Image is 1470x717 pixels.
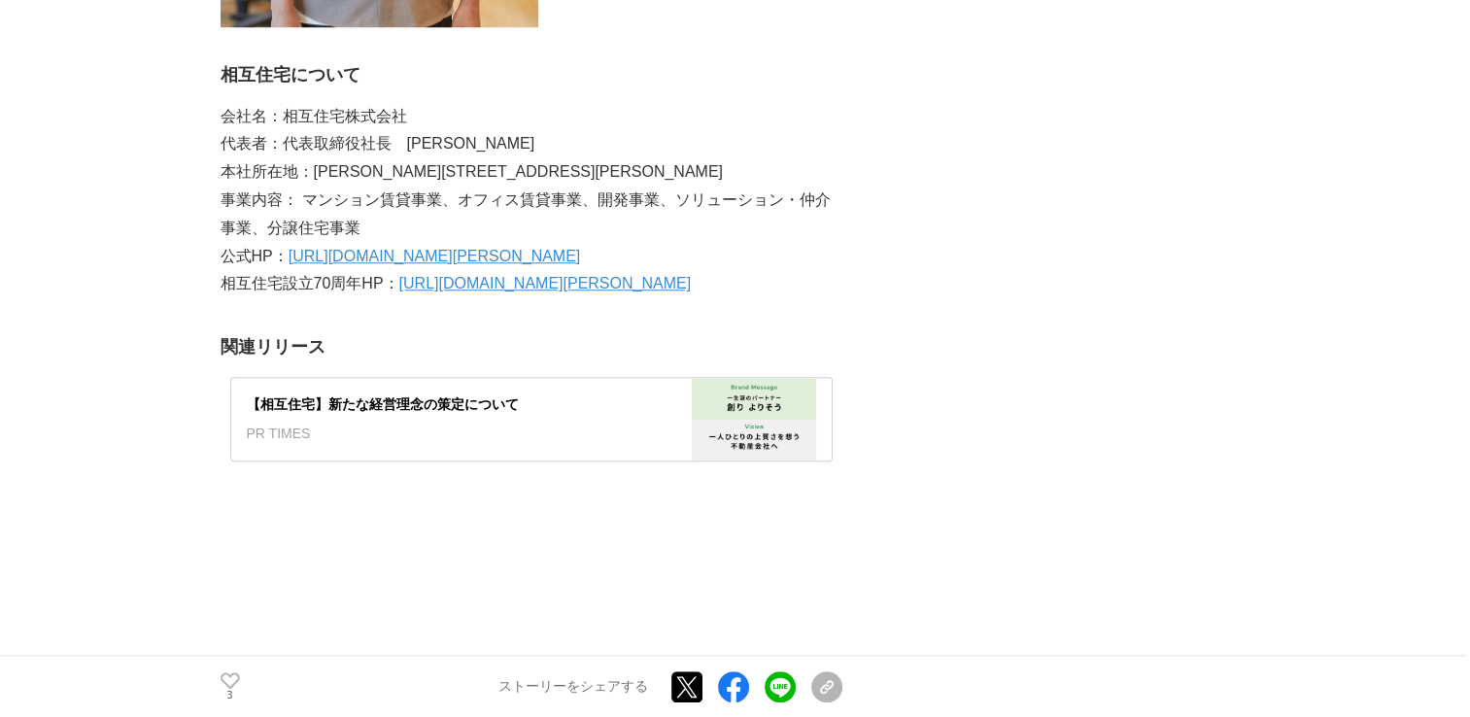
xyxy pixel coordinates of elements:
p: 会社名：相互住宅株式会社 [221,103,842,131]
h3: 関連リリース [221,333,842,361]
a: [URL][DOMAIN_NAME][PERSON_NAME] [399,275,692,291]
a: [URL][DOMAIN_NAME][PERSON_NAME] [289,248,581,264]
a: 【相互住宅】新たな経営理念の策定についてPR TIMES [230,377,833,461]
p: 3 [221,691,240,700]
p: 代表者：代表取締役社長 [PERSON_NAME] [221,130,842,158]
p: 公式HP： [221,243,842,271]
p: 事業内容： マンション賃貸事業、オフィス賃貸事業、開発事業、ソリューション・仲介事業、分譲住宅事業 [221,187,842,243]
h3: 相互住宅について [221,61,842,89]
p: 相互住宅設立70周年HP： [221,270,842,298]
p: 本社所在地：[PERSON_NAME][STREET_ADDRESS][PERSON_NAME] [221,158,842,187]
div: 【相互住宅】新たな経営理念の策定について [247,393,661,415]
div: PR TIMES [247,423,661,444]
p: ストーリーをシェアする [498,678,648,696]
